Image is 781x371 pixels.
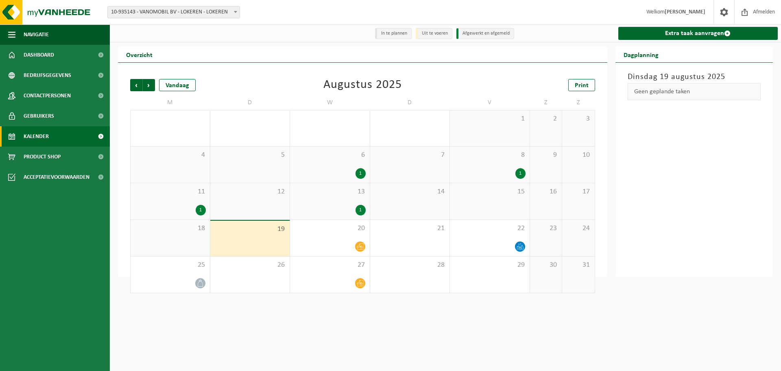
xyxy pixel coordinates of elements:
span: 23 [534,224,558,233]
span: Contactpersonen [24,86,71,106]
div: Vandaag [159,79,196,91]
div: 1 [356,168,366,179]
span: Bedrijfsgegevens [24,65,71,86]
span: 17 [566,187,590,196]
td: D [370,95,450,110]
span: Vorige [130,79,142,91]
span: Product Shop [24,147,61,167]
span: 2 [534,114,558,123]
div: 1 [515,168,526,179]
li: Afgewerkt en afgemeld [456,28,514,39]
span: 13 [294,187,366,196]
div: Augustus 2025 [323,79,402,91]
span: 5 [214,151,286,160]
li: In te plannen [375,28,412,39]
h2: Dagplanning [615,46,667,62]
span: 9 [534,151,558,160]
span: 25 [135,261,206,270]
span: 18 [135,224,206,233]
span: 20 [294,224,366,233]
span: 12 [214,187,286,196]
span: 21 [374,224,446,233]
div: 1 [356,205,366,215]
span: 24 [566,224,590,233]
td: Z [530,95,563,110]
span: 19 [214,225,286,234]
strong: [PERSON_NAME] [665,9,705,15]
a: Extra taak aanvragen [618,27,778,40]
span: 11 [135,187,206,196]
td: D [210,95,290,110]
span: 29 [454,261,526,270]
span: 10-935143 - VANOMOBIL BV - LOKEREN - LOKEREN [108,7,240,18]
div: Geen geplande taken [628,83,761,100]
span: 4 [135,151,206,160]
span: 3 [566,114,590,123]
span: Gebruikers [24,106,54,126]
h2: Overzicht [118,46,161,62]
span: 8 [454,151,526,160]
span: Navigatie [24,24,49,45]
span: 15 [454,187,526,196]
span: 10-935143 - VANOMOBIL BV - LOKEREN - LOKEREN [107,6,240,18]
span: 31 [566,261,590,270]
h3: Dinsdag 19 augustus 2025 [628,71,761,83]
span: 16 [534,187,558,196]
span: 22 [454,224,526,233]
span: Kalender [24,126,49,147]
span: Acceptatievoorwaarden [24,167,89,187]
span: 6 [294,151,366,160]
span: Volgende [143,79,155,91]
span: Print [575,82,589,89]
td: M [130,95,210,110]
span: 14 [374,187,446,196]
div: 1 [196,205,206,215]
span: 26 [214,261,286,270]
td: Z [562,95,595,110]
span: 28 [374,261,446,270]
span: Dashboard [24,45,54,65]
span: 27 [294,261,366,270]
li: Uit te voeren [416,28,452,39]
span: 30 [534,261,558,270]
td: V [450,95,530,110]
td: W [290,95,370,110]
span: 10 [566,151,590,160]
a: Print [568,79,595,91]
span: 7 [374,151,446,160]
span: 1 [454,114,526,123]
